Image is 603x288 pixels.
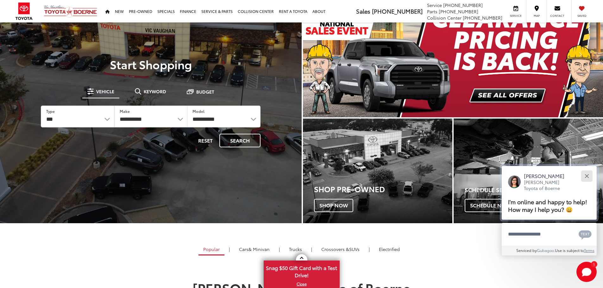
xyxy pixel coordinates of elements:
[303,119,452,223] div: Toyota
[248,246,270,252] span: & Minivan
[198,244,224,255] a: Popular
[575,14,589,18] span: Saved
[576,262,597,282] svg: Start Chat
[524,172,571,179] p: [PERSON_NAME]
[314,185,452,193] h3: Shop Pre-Owned
[465,199,516,212] span: Schedule Now
[577,227,594,241] button: Chat with SMS
[372,7,423,15] span: [PHONE_NUMBER]
[439,8,478,15] span: [PHONE_NUMBER]
[508,197,587,213] span: I'm online and happy to help! How may I help you? 😀
[374,244,405,254] a: Electrified
[356,7,370,15] span: Sales
[454,119,603,223] a: Schedule Service Schedule Now
[96,89,114,94] span: Vehicle
[427,2,442,8] span: Service
[502,166,597,255] div: Close[PERSON_NAME][PERSON_NAME] Toyota of BoerneI'm online and happy to help! How may I help you?...
[310,246,314,252] li: |
[502,223,597,246] textarea: Type your message
[44,5,97,18] img: Vic Vaughan Toyota of Boerne
[284,244,307,254] a: Trucks
[558,3,603,105] button: Click to view next picture.
[193,134,218,147] button: Reset
[144,89,166,94] span: Keyword
[463,15,502,21] span: [PHONE_NUMBER]
[443,2,483,8] span: [PHONE_NUMBER]
[192,108,204,114] label: Model
[537,248,555,253] a: Gubagoo.
[509,14,523,18] span: Service
[550,14,564,18] span: Contact
[219,134,261,147] button: Search
[579,230,592,240] svg: Text
[576,262,597,282] button: Toggle Chat Window
[277,246,281,252] li: |
[580,169,594,183] button: Close
[46,108,55,114] label: Type
[367,246,371,252] li: |
[196,89,214,94] span: Budget
[427,8,437,15] span: Parts
[530,14,543,18] span: Map
[314,199,353,212] span: Shop Now
[27,58,275,70] p: Start Shopping
[303,3,348,105] button: Click to view previous picture.
[524,179,571,192] p: [PERSON_NAME] Toyota of Boerne
[555,248,584,253] span: Use is subject to
[303,119,452,223] a: Shop Pre-Owned Shop Now
[264,261,339,280] span: Snag $50 Gift Card with a Test Drive!
[454,119,603,223] div: Toyota
[465,187,603,193] h4: Schedule Service
[120,108,130,114] label: Make
[427,15,462,21] span: Collision Center
[516,248,537,253] span: Serviced by
[593,263,595,266] span: 1
[234,244,274,254] a: Cars
[321,246,349,252] span: Crossovers &
[317,244,364,254] a: SUVs
[584,248,594,253] a: Terms
[227,246,231,252] li: |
